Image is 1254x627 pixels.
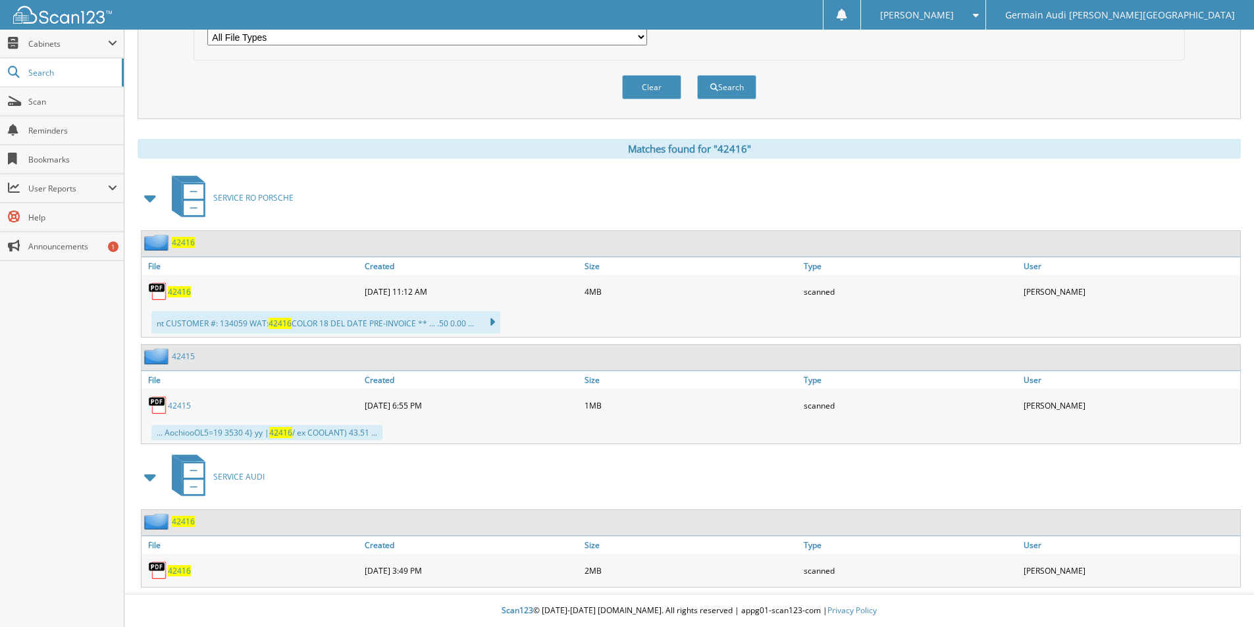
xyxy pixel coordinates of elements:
[361,257,581,275] a: Created
[213,192,294,203] span: SERVICE RO PORSCHE
[28,125,117,136] span: Reminders
[880,11,954,19] span: [PERSON_NAME]
[28,183,108,194] span: User Reports
[1020,557,1240,584] div: [PERSON_NAME]
[800,536,1020,554] a: Type
[1020,278,1240,305] div: [PERSON_NAME]
[144,348,172,364] img: folder2.png
[28,67,115,78] span: Search
[581,557,801,584] div: 2MB
[269,318,292,329] span: 42416
[1020,392,1240,418] div: [PERSON_NAME]
[28,154,117,165] span: Bookmarks
[827,605,877,616] a: Privacy Policy
[800,392,1020,418] div: scanned
[581,392,801,418] div: 1MB
[124,595,1254,627] div: © [DATE]-[DATE] [DOMAIN_NAME]. All rights reserved | appg01-scan123-com |
[138,139,1241,159] div: Matches found for "42416"
[148,561,168,580] img: PDF.png
[28,212,117,223] span: Help
[269,427,292,438] span: 42416
[108,241,118,252] div: 1
[697,75,756,99] button: Search
[800,257,1020,275] a: Type
[168,565,191,576] a: 42416
[581,257,801,275] a: Size
[142,536,361,554] a: File
[142,371,361,389] a: File
[361,371,581,389] a: Created
[361,278,581,305] div: [DATE] 11:12 AM
[151,425,382,440] div: ... AochiooOL5=19 3530 4} yy | / ex COOLANT) 43.51 ...
[142,257,361,275] a: File
[581,278,801,305] div: 4MB
[800,371,1020,389] a: Type
[800,278,1020,305] div: scanned
[172,237,195,248] a: 42416
[213,471,265,482] span: SERVICE AUDI
[144,234,172,251] img: folder2.png
[1020,257,1240,275] a: User
[1020,536,1240,554] a: User
[361,392,581,418] div: [DATE] 6:55 PM
[151,311,500,334] div: nt CUSTOMER #: 134059 WAT: COLOR 18 DEL DATE PRE-INVOICE ** ... .50 0.00 ...
[172,516,195,527] a: 42416
[172,351,195,362] a: 42415
[1005,11,1235,19] span: Germain Audi [PERSON_NAME][GEOGRAPHIC_DATA]
[168,286,191,297] a: 42416
[622,75,681,99] button: Clear
[361,536,581,554] a: Created
[168,400,191,411] a: 42415
[28,241,117,252] span: Announcements
[148,282,168,301] img: PDF.png
[144,513,172,530] img: folder2.png
[28,96,117,107] span: Scan
[581,371,801,389] a: Size
[800,557,1020,584] div: scanned
[361,557,581,584] div: [DATE] 3:49 PM
[1020,371,1240,389] a: User
[148,395,168,415] img: PDF.png
[164,172,294,224] a: SERVICE RO PORSCHE
[13,6,112,24] img: scan123-logo-white.svg
[164,451,265,503] a: SERVICE AUDI
[502,605,533,616] span: Scan123
[28,38,108,49] span: Cabinets
[581,536,801,554] a: Size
